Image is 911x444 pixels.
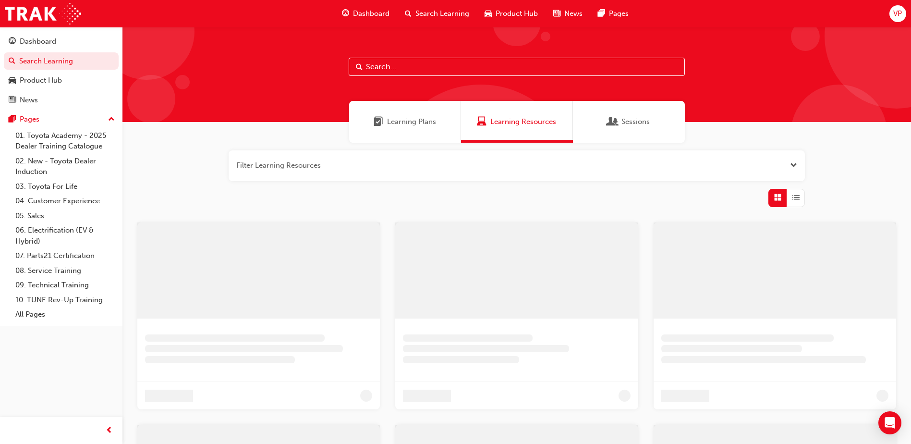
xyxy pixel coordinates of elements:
[12,209,119,223] a: 05. Sales
[598,8,605,20] span: pages-icon
[490,116,556,127] span: Learning Resources
[477,116,486,127] span: Learning Resources
[108,113,115,126] span: up-icon
[573,101,685,143] a: SessionsSessions
[349,101,461,143] a: Learning PlansLearning Plans
[4,111,119,128] button: Pages
[9,115,16,124] span: pages-icon
[609,8,629,19] span: Pages
[9,96,16,105] span: news-icon
[334,4,397,24] a: guage-iconDashboard
[496,8,538,19] span: Product Hub
[12,194,119,209] a: 04. Customer Experience
[20,95,38,106] div: News
[356,62,363,73] span: Search
[477,4,546,24] a: car-iconProduct Hub
[342,8,349,20] span: guage-icon
[564,8,583,19] span: News
[889,5,906,22] button: VP
[405,8,412,20] span: search-icon
[893,8,902,19] span: VP
[12,179,119,194] a: 03. Toyota For Life
[20,114,39,125] div: Pages
[20,36,56,47] div: Dashboard
[12,278,119,293] a: 09. Technical Training
[12,154,119,179] a: 02. New - Toyota Dealer Induction
[106,425,113,437] span: prev-icon
[621,116,650,127] span: Sessions
[349,58,685,76] input: Search...
[9,57,15,66] span: search-icon
[590,4,636,24] a: pages-iconPages
[461,101,573,143] a: Learning ResourcesLearning Resources
[878,411,901,434] div: Open Intercom Messenger
[4,91,119,109] a: News
[353,8,389,19] span: Dashboard
[608,116,618,127] span: Sessions
[374,116,383,127] span: Learning Plans
[12,248,119,263] a: 07. Parts21 Certification
[9,76,16,85] span: car-icon
[792,192,800,203] span: List
[546,4,590,24] a: news-iconNews
[4,52,119,70] a: Search Learning
[774,192,781,203] span: Grid
[5,3,81,25] img: Trak
[790,160,797,171] button: Open the filter
[397,4,477,24] a: search-iconSearch Learning
[415,8,469,19] span: Search Learning
[387,116,436,127] span: Learning Plans
[9,37,16,46] span: guage-icon
[12,128,119,154] a: 01. Toyota Academy - 2025 Dealer Training Catalogue
[12,293,119,308] a: 10. TUNE Rev-Up Training
[12,307,119,322] a: All Pages
[4,31,119,111] button: DashboardSearch LearningProduct HubNews
[12,223,119,248] a: 06. Electrification (EV & Hybrid)
[4,72,119,89] a: Product Hub
[12,263,119,278] a: 08. Service Training
[485,8,492,20] span: car-icon
[20,75,62,86] div: Product Hub
[4,33,119,50] a: Dashboard
[553,8,560,20] span: news-icon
